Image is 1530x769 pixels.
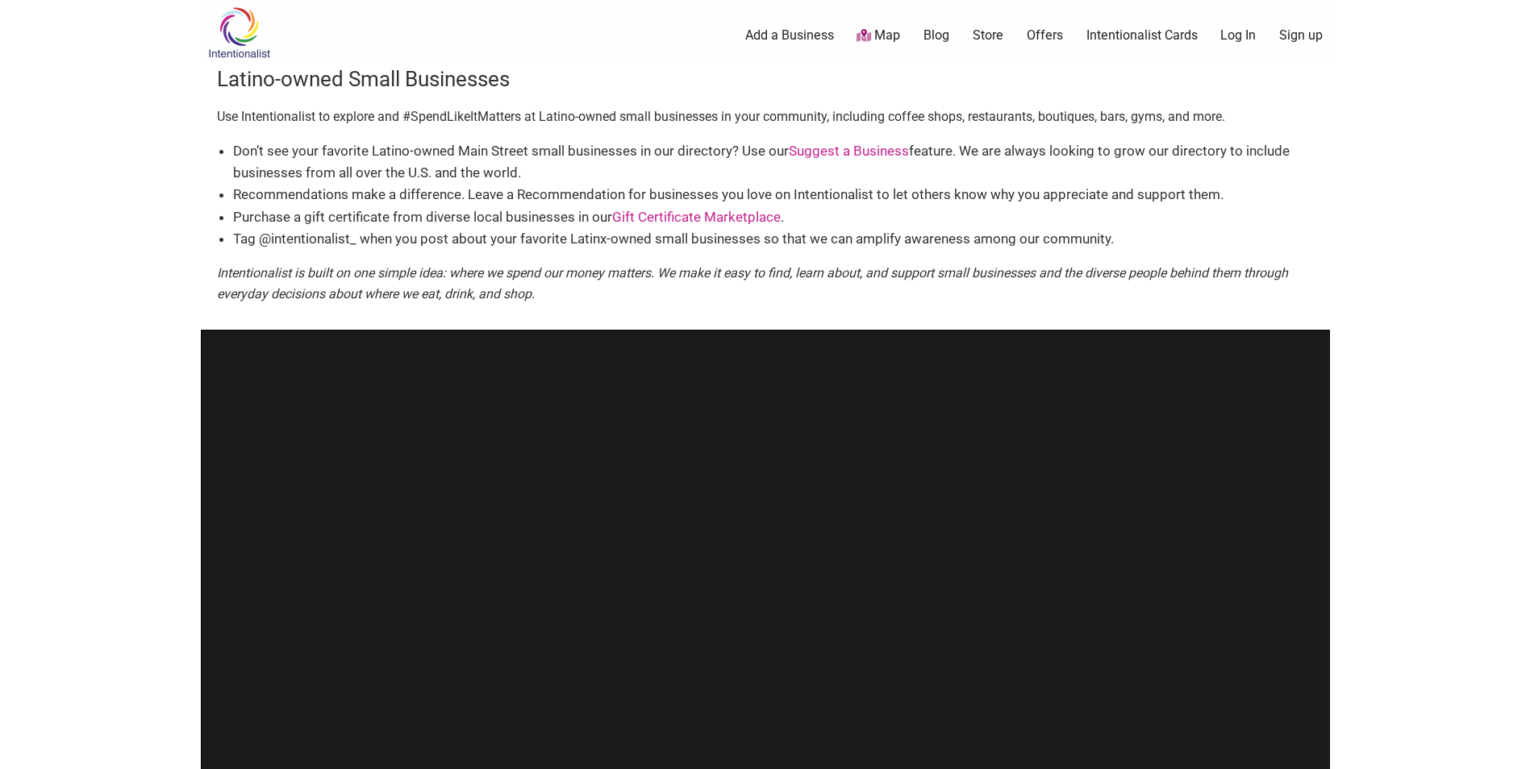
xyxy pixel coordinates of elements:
li: Recommendations make a difference. Leave a Recommendation for businesses you love on Intentionali... [233,184,1314,206]
a: Map [857,27,900,45]
a: Sign up [1279,27,1323,44]
a: Add a Business [745,27,834,44]
h3: Latino-owned Small Businesses [217,64,1314,94]
a: Offers [1027,27,1063,44]
a: Log In [1220,27,1256,44]
li: Don’t see your favorite Latino-owned Main Street small businesses in our directory? Use our featu... [233,140,1314,184]
a: Suggest a Business [789,143,909,159]
li: Purchase a gift certificate from diverse local businesses in our . [233,206,1314,228]
a: Intentionalist Cards [1086,27,1198,44]
a: Blog [923,27,949,44]
img: Intentionalist [201,6,277,59]
a: Gift Certificate Marketplace [612,209,781,225]
em: Intentionalist is built on one simple idea: where we spend our money matters. We make it easy to ... [217,265,1288,301]
li: Tag @intentionalist_ when you post about your favorite Latinx-owned small businesses so that we c... [233,228,1314,250]
p: Use Intentionalist to explore and #SpendLikeItMatters at Latino-owned small businesses in your co... [217,106,1314,127]
a: Store [973,27,1003,44]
